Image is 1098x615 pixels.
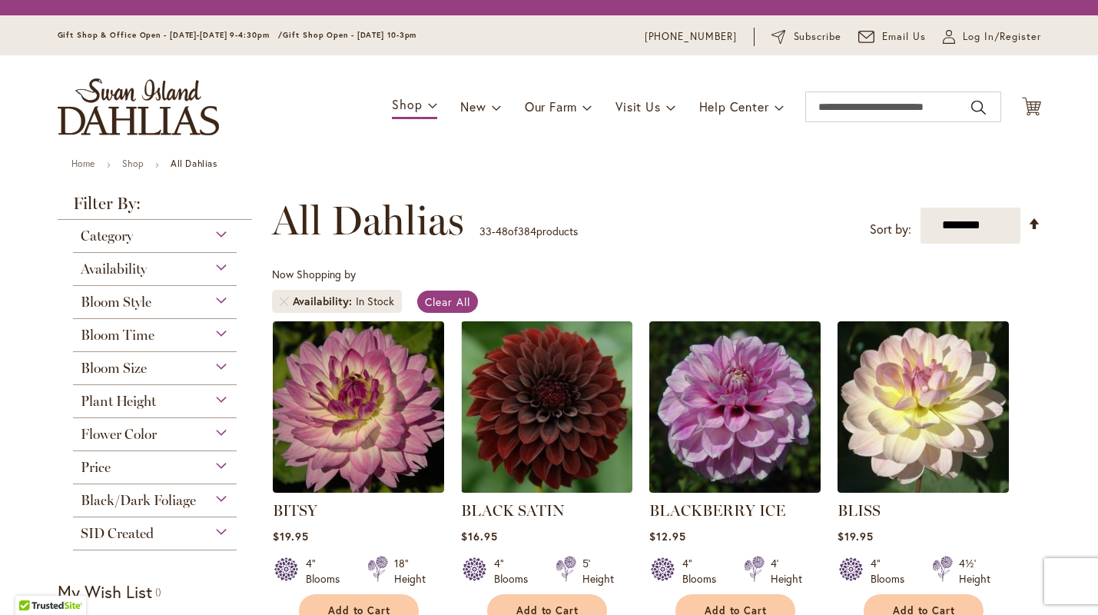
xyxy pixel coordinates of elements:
div: 5' Height [582,556,614,587]
div: 4" Blooms [682,556,725,587]
span: All Dahlias [272,198,464,244]
span: Gift Shop & Office Open - [DATE]-[DATE] 9-4:30pm / [58,30,284,40]
span: Gift Shop Open - [DATE] 10-3pm [283,30,416,40]
span: $19.95 [273,529,309,544]
span: Availability [293,294,356,309]
img: BLISS [838,321,1009,493]
span: 33 [479,224,492,238]
span: Bloom Time [81,327,154,344]
label: Sort by: [870,215,911,244]
a: [PHONE_NUMBER] [645,29,738,45]
a: BLACKBERRY ICE [649,501,785,520]
a: store logo [58,78,219,135]
p: - of products [479,219,578,244]
span: 384 [518,224,536,238]
span: Bloom Style [81,294,151,311]
a: Log In/Register [943,29,1041,45]
a: Subscribe [771,29,841,45]
div: In Stock [356,294,394,309]
a: BLISS [838,481,1009,496]
a: BITSY [273,481,444,496]
span: $12.95 [649,529,686,544]
a: BLACKBERRY ICE [649,481,821,496]
span: Our Farm [525,98,577,115]
a: Email Us [858,29,926,45]
a: Home [71,158,95,169]
span: Plant Height [81,393,156,410]
a: Remove Availability In Stock [280,297,289,306]
strong: My Wish List [58,580,152,603]
span: SID Created [81,525,154,542]
span: $16.95 [461,529,498,544]
span: Price [81,459,111,476]
span: 48 [496,224,508,238]
span: Subscribe [794,29,842,45]
span: Help Center [699,98,769,115]
div: 18" Height [394,556,426,587]
span: Clear All [425,294,470,309]
div: 4" Blooms [494,556,537,587]
div: 4" Blooms [306,556,349,587]
div: 4" Blooms [871,556,914,587]
strong: Filter By: [58,195,253,220]
img: BLACKBERRY ICE [649,321,821,493]
span: Category [81,228,133,244]
div: 4½' Height [959,556,990,587]
iframe: Launch Accessibility Center [12,560,55,603]
strong: All Dahlias [171,158,217,169]
span: Black/Dark Foliage [81,492,196,509]
a: BLISS [838,501,881,520]
span: Email Us [882,29,926,45]
img: BLACK SATIN [461,321,632,493]
button: Search [971,95,985,120]
span: $19.95 [838,529,874,544]
img: BITSY [273,321,444,493]
a: Clear All [417,291,478,313]
a: BLACK SATIN [461,481,632,496]
a: BITSY [273,501,317,520]
span: Now Shopping by [272,267,356,281]
a: BLACK SATIN [461,501,565,520]
span: Shop [392,96,422,112]
span: Flower Color [81,426,157,443]
a: Shop [122,158,144,169]
span: Visit Us [615,98,660,115]
span: Log In/Register [963,29,1041,45]
span: Bloom Size [81,360,147,377]
span: Availability [81,261,147,278]
div: 4' Height [771,556,802,587]
span: New [460,98,486,115]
